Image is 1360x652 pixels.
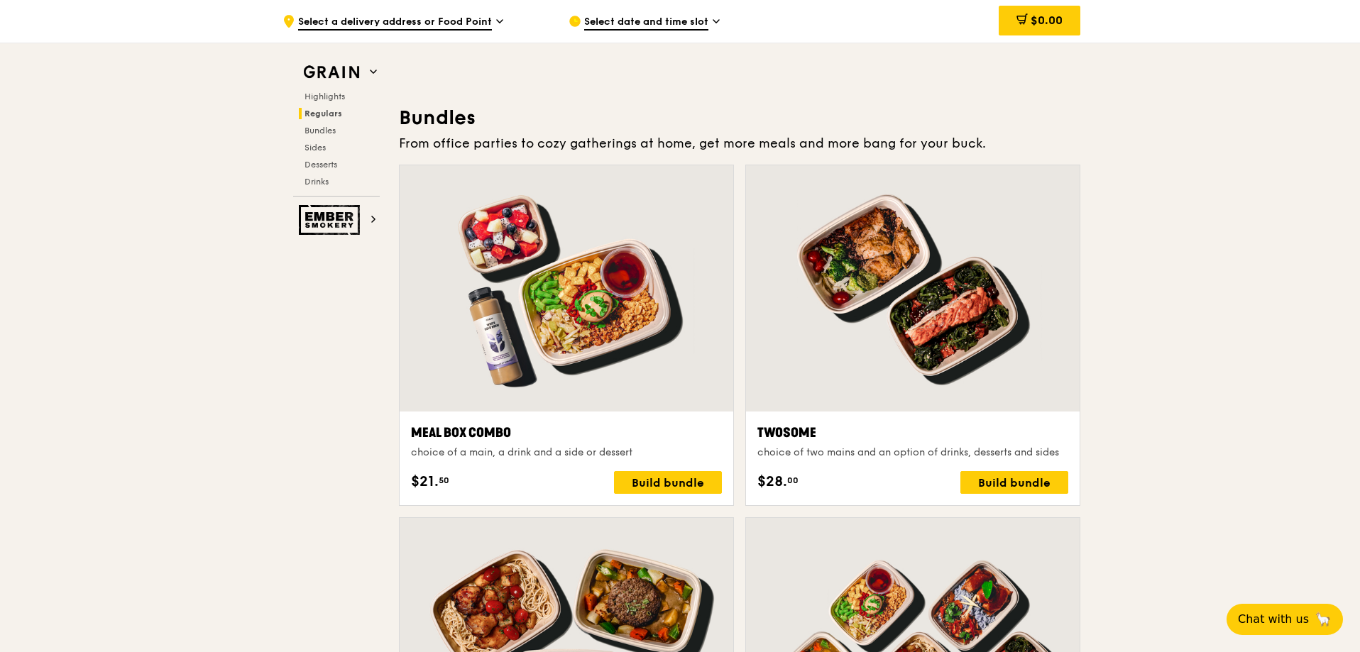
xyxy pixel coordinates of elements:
span: Sides [305,143,326,153]
div: Build bundle [960,471,1068,494]
button: Chat with us🦙 [1227,604,1343,635]
div: Meal Box Combo [411,423,722,443]
span: Select a delivery address or Food Point [298,15,492,31]
span: Drinks [305,177,329,187]
span: $28. [757,471,787,492]
span: Chat with us [1238,611,1309,628]
span: Select date and time slot [584,15,708,31]
span: 🦙 [1315,611,1332,628]
span: $0.00 [1031,13,1063,27]
span: 50 [439,475,449,486]
div: Twosome [757,423,1068,443]
span: $21. [411,471,439,492]
span: Desserts [305,160,337,170]
div: Build bundle [614,471,722,494]
span: Bundles [305,126,336,136]
span: Highlights [305,92,345,101]
img: Ember Smokery web logo [299,205,364,235]
img: Grain web logo [299,60,364,85]
h3: Bundles [399,105,1080,131]
div: choice of two mains and an option of drinks, desserts and sides [757,446,1068,460]
div: From office parties to cozy gatherings at home, get more meals and more bang for your buck. [399,133,1080,153]
span: 00 [787,475,799,486]
span: Regulars [305,109,342,118]
div: choice of a main, a drink and a side or dessert [411,446,722,460]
